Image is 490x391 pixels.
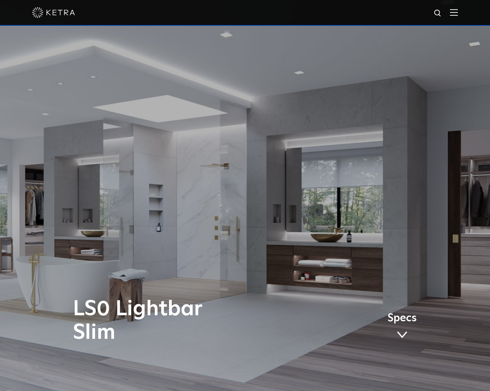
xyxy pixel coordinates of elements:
[32,7,75,18] img: ketra-logo-2019-white
[434,9,442,18] img: search icon
[387,313,417,341] a: Specs
[450,9,458,16] img: Hamburger%20Nav.svg
[387,313,417,323] span: Specs
[73,297,275,345] h1: LS0 Lightbar Slim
